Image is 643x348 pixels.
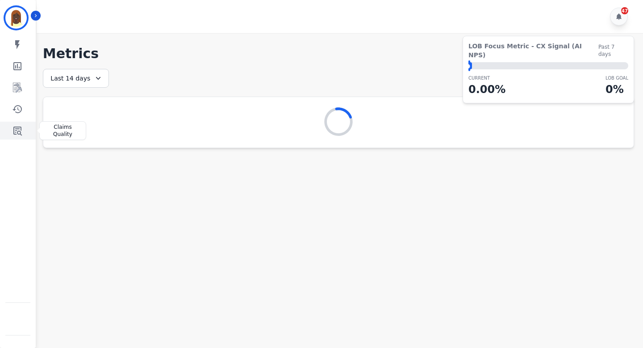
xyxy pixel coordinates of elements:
p: LOB Goal [605,75,628,81]
p: CURRENT [468,75,505,81]
p: 0 % [605,81,628,98]
div: Last 14 days [43,69,109,88]
div: 47 [621,7,628,14]
img: Bordered avatar [5,7,27,29]
p: 0.00 % [468,81,505,98]
span: LOB Focus Metric - CX Signal (AI NPS) [468,42,598,59]
div: ⬤ [468,62,472,69]
h1: Metrics [43,46,634,62]
span: Past 7 days [598,43,628,58]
